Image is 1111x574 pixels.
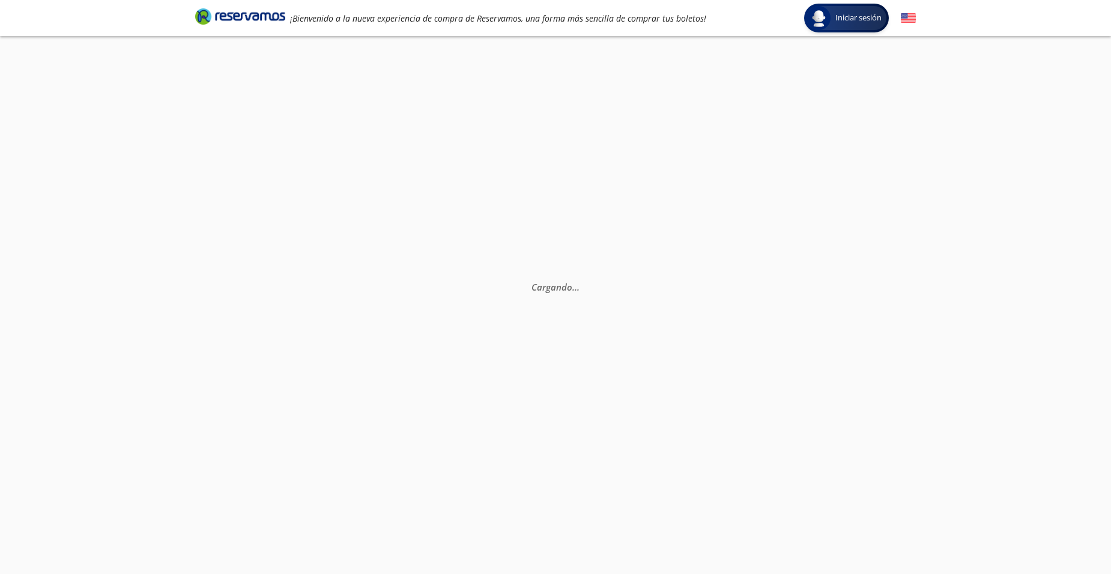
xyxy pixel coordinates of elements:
i: Brand Logo [195,7,285,25]
span: Iniciar sesión [831,12,886,24]
em: Cargando [531,281,580,293]
button: English [901,11,916,26]
span: . [572,281,575,293]
a: Brand Logo [195,7,285,29]
em: ¡Bienvenido a la nueva experiencia de compra de Reservamos, una forma más sencilla de comprar tus... [290,13,706,24]
span: . [575,281,577,293]
span: . [577,281,580,293]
